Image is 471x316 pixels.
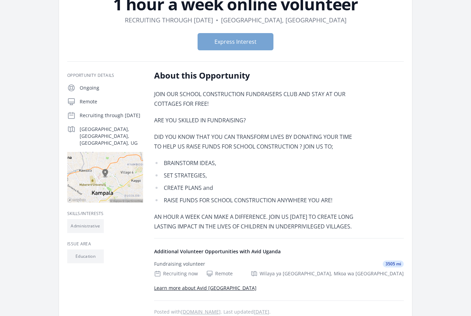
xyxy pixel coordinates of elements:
div: Recruiting now [154,271,198,277]
a: Fundraising volunteer 3505 mi Recruiting now Remote Wilaya ya [GEOGRAPHIC_DATA], Mkoa wa [GEOGRAP... [151,255,407,283]
div: Fundraising volunteer [154,261,205,268]
h3: Skills/Interests [67,211,143,217]
dd: Recruiting through [DATE] [125,16,213,25]
p: Recruiting through [DATE] [80,112,143,119]
p: Posted with . Last updated . [154,309,404,315]
h4: Additional Volunteer Opportunities with Avid Uganda [154,248,404,255]
p: Remote [80,99,143,105]
img: Map [67,152,143,203]
h3: Opportunity Details [67,73,143,79]
p: DID YOU KNOW THAT YOU CAN TRANSFORM LIVES BY DONATING YOUR TIME TO HELP US RAISE FUNDS FOR SCHOOL... [154,132,356,152]
li: SET STRATEGIES, [154,171,356,181]
h2: About this Opportunity [154,70,356,81]
abbr: Tue, Sep 2, 2025 5:46 PM [254,309,269,315]
p: [GEOGRAPHIC_DATA], [GEOGRAPHIC_DATA], [GEOGRAPHIC_DATA], UG [80,126,143,147]
p: AN HOUR A WEEK CAN MAKE A DIFFERENCE. JOIN US [DATE] TO CREATE LONG LASTING IMPACT IN THE LIVES O... [154,212,356,232]
li: Administrative [67,220,104,233]
li: BRAINSTORM IDEAS, [154,159,356,168]
a: Learn more about Avid [GEOGRAPHIC_DATA] [154,285,257,292]
p: ARE YOU SKILLED IN FUNDRAISING? [154,116,356,125]
span: 3505 mi [383,261,404,268]
div: • [216,16,218,25]
span: Wilaya ya [GEOGRAPHIC_DATA], Mkoa wa [GEOGRAPHIC_DATA] [260,271,404,277]
li: CREATE PLANS and [154,183,356,193]
div: Remote [206,271,233,277]
h3: Issue area [67,242,143,247]
li: Education [67,250,104,264]
p: Ongoing [80,85,143,92]
dd: [GEOGRAPHIC_DATA], [GEOGRAPHIC_DATA] [221,16,347,25]
a: [DOMAIN_NAME] [181,309,221,315]
button: Express Interest [198,33,273,51]
p: JOIN OUR SCHOOL CONSTRUCTION FUNDRAISERS CLUB AND STAY AT OUR COTTAGES FOR FREE! [154,90,356,109]
li: RAISE FUNDS FOR SCHOOL CONSTRUCTION ANYWHERE YOU ARE! [154,196,356,205]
